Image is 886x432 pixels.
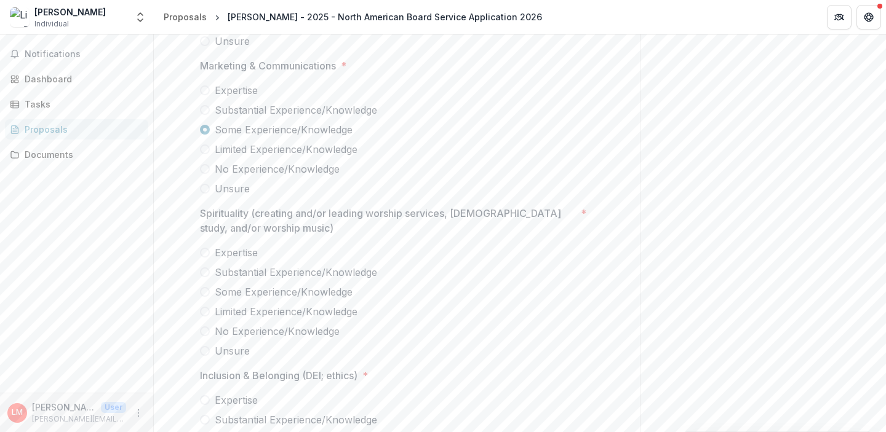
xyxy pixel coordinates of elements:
[200,206,576,235] p: Spirituality (creating and/or leading worship services, [DEMOGRAPHIC_DATA] study, and/or worship ...
[215,304,357,319] span: Limited Experience/Knowledge
[32,401,96,414] p: [PERSON_NAME]
[5,94,148,114] a: Tasks
[34,6,106,18] div: [PERSON_NAME]
[131,406,146,420] button: More
[10,7,30,27] img: Lisa E Miller
[200,368,357,383] p: Inclusion & Belonging (DEI; ethics)
[159,8,547,26] nav: breadcrumb
[215,162,340,176] span: No Experience/Knowledge
[215,181,250,196] span: Unsure
[5,144,148,165] a: Documents
[215,412,377,427] span: Substantial Experience/Knowledge
[25,49,143,60] span: Notifications
[215,142,357,157] span: Limited Experience/Knowledge
[25,123,138,136] div: Proposals
[215,83,258,98] span: Expertise
[856,5,881,29] button: Get Help
[101,402,126,413] p: User
[215,344,250,358] span: Unsure
[25,73,138,85] div: Dashboard
[228,10,542,23] div: [PERSON_NAME] - 2025 - North American Board Service Application 2026
[5,69,148,89] a: Dashboard
[25,148,138,161] div: Documents
[215,122,353,137] span: Some Experience/Knowledge
[215,393,258,407] span: Expertise
[827,5,852,29] button: Partners
[200,58,336,73] p: Marketing & Communications
[25,98,138,111] div: Tasks
[215,245,258,260] span: Expertise
[215,34,250,49] span: Unsure
[34,18,69,29] span: Individual
[215,285,353,299] span: Some Experience/Knowledge
[215,265,377,280] span: Substantial Experience/Knowledge
[164,10,207,23] div: Proposals
[5,119,148,139] a: Proposals
[5,44,148,64] button: Notifications
[12,409,23,417] div: Lisa Miller
[32,414,126,425] p: [PERSON_NAME][EMAIL_ADDRESS][DOMAIN_NAME]
[215,103,377,117] span: Substantial Experience/Knowledge
[159,8,212,26] a: Proposals
[132,5,149,29] button: Open entity switcher
[215,324,340,339] span: No Experience/Knowledge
